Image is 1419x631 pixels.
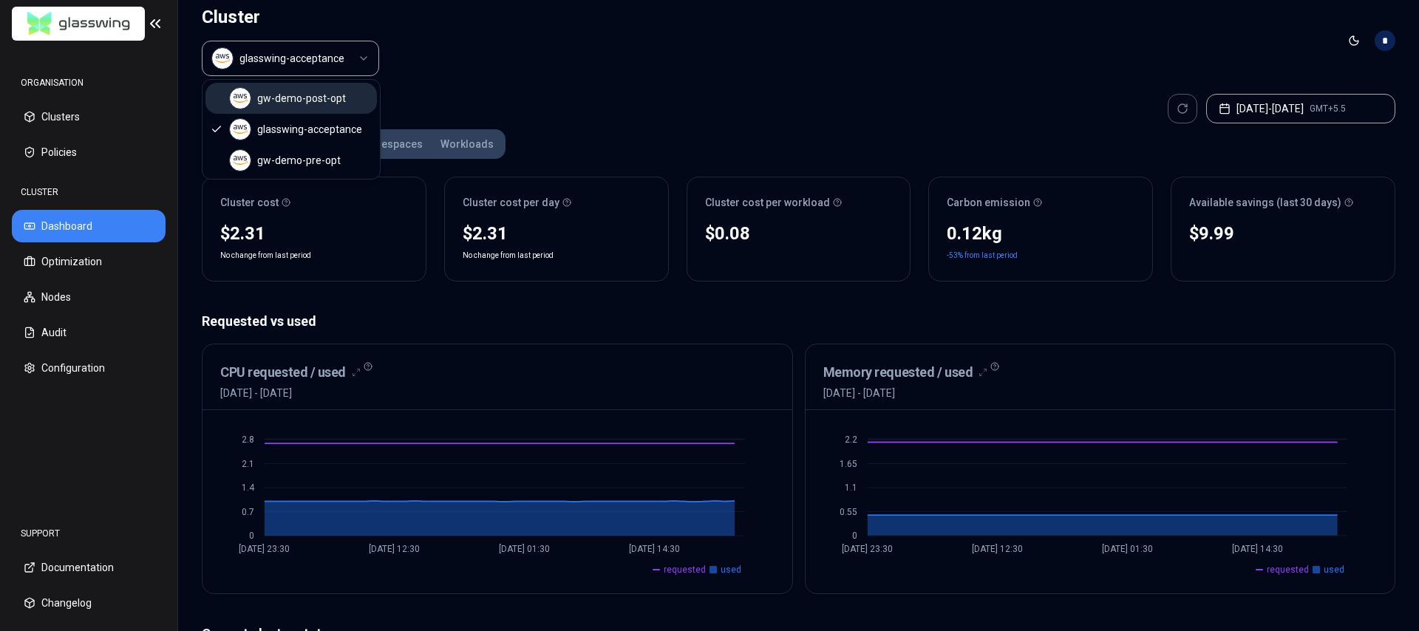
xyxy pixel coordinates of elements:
[233,153,248,168] img: aws
[257,122,362,137] div: glasswing-acceptance
[233,122,248,137] img: aws
[257,153,341,168] div: gw-demo-pre-opt
[233,91,248,106] img: aws
[257,91,346,106] div: gw-demo-post-opt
